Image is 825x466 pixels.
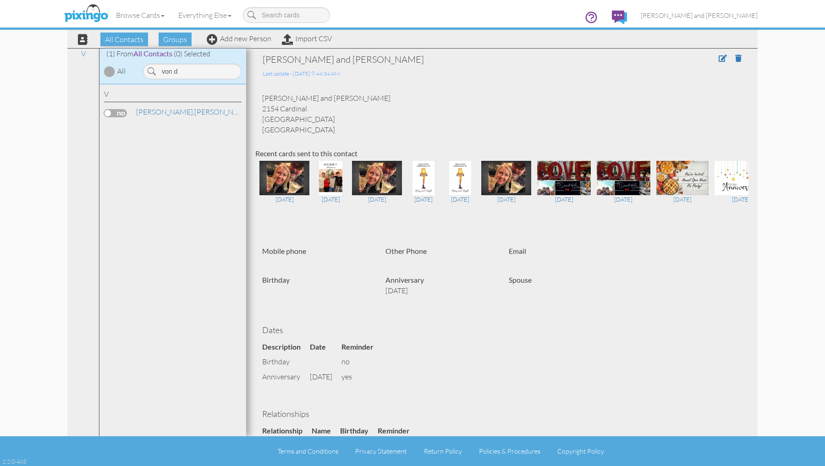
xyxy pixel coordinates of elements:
div: [DATE] [315,195,346,203]
div: [DATE] [259,195,309,203]
a: [DATE] [445,173,475,204]
img: 86832-1-1666032032630-1763e375b138756a-qa.jpg [656,161,709,195]
img: 125045-1-1733702390462-b8808399a027b361-qa.jpg [319,161,343,195]
div: All [117,66,126,77]
div: [DATE] [445,195,475,203]
a: [DATE] [537,173,591,204]
th: Name [312,423,340,439]
a: [DATE] [656,173,709,204]
td: [DATE] [310,369,341,384]
a: V [77,48,90,59]
td: birthday [262,354,310,369]
td: yes [341,369,383,384]
div: [DATE] [537,195,591,203]
th: Description [262,340,310,355]
input: Search cards [243,7,330,23]
img: 127605-1-1738630266066-5aeaba5ad765db4d-qa.jpg [259,161,309,195]
th: Relationship [262,423,312,439]
strong: Recent cards sent to this contact [255,149,357,158]
th: Birthday [340,423,378,439]
span: Last update - [DATE] 9:44:34 AM [263,70,340,77]
div: [DATE] [352,195,402,203]
p: [DATE] [385,285,495,296]
a: Copyright Policy [557,447,604,455]
a: [DATE] [352,173,402,204]
strong: Birthday [262,275,290,284]
img: 90233-1-1670705693538-fbc99a0459c3cb46-qa.jpg [597,161,650,195]
span: Groups [159,33,192,46]
th: Date [310,340,341,355]
img: 93297-1-1675525256849-9696f00777eee446-qa.jpg [481,161,531,195]
a: Browse Cards [109,4,171,27]
a: [DATE] [481,173,531,204]
a: Terms and Conditions [278,447,338,455]
img: 90233-1-1670705693538-fbc99a0459c3cb46-qa.jpg [537,161,591,195]
td: no [341,354,383,369]
th: Reminder [378,423,419,439]
a: Everything Else [171,4,238,27]
span: [PERSON_NAME] and [PERSON_NAME] [641,11,758,19]
img: pixingo logo [62,2,110,25]
th: Reminder [341,340,383,355]
div: (1) From [99,49,246,59]
img: 75844-1-1645119146567-5559ba702fa98553-qa.jpg [715,161,768,195]
a: [DATE] [597,173,650,204]
a: Policies & Procedures [479,447,540,455]
div: [DATE] [656,195,709,203]
strong: Mobile phone [262,247,306,255]
a: [DATE] [408,173,439,204]
h4: Relationships [262,410,742,419]
div: [DATE] [597,195,650,203]
a: Privacy Statement [355,447,407,455]
a: [DATE] [259,173,309,204]
a: [PERSON_NAME] and [PERSON_NAME] [135,106,324,117]
div: [DATE] [715,195,768,203]
img: comments.svg [612,11,627,24]
img: 111167-1-1707301201514-2df7683f8b77180b-qa.jpg [352,161,402,195]
strong: Email [509,247,526,255]
img: 108180-1-1702097472537-2717ec40099d5f12-qa.jpg [449,161,471,195]
a: [PERSON_NAME] and [PERSON_NAME] [634,4,764,27]
span: [PERSON_NAME], [136,107,194,116]
span: All Contacts [100,33,148,46]
strong: Anniversary [385,275,424,284]
div: V [104,89,242,102]
td: anniversary [262,369,310,384]
div: [PERSON_NAME] and [PERSON_NAME] 2154 Cardinal [GEOGRAPHIC_DATA] [GEOGRAPHIC_DATA] [255,93,748,135]
a: Add new Person [207,34,271,43]
a: Return Policy [424,447,462,455]
strong: Other Phone [385,247,427,255]
span: (0) Selected [174,49,210,58]
a: [DATE] [715,173,768,204]
strong: Spouse [509,275,532,284]
div: [PERSON_NAME] and [PERSON_NAME] [263,53,643,66]
div: [DATE] [408,195,439,203]
h4: Dates [262,326,742,335]
img: 108180-1-1702097472537-2717ec40099d5f12-qa.jpg [412,161,434,195]
div: [DATE] [481,195,531,203]
a: Import CSV [282,34,332,43]
span: All Contacts [133,49,172,58]
a: [DATE] [315,173,346,204]
div: 2.2.0-463 [2,457,26,466]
